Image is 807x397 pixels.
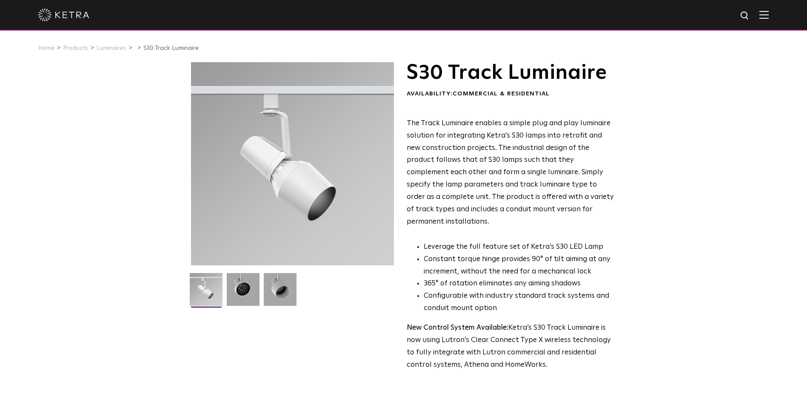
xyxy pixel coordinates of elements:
li: Leverage the full feature set of Ketra’s S30 LED Lamp [424,241,614,253]
span: The Track Luminaire enables a simple plug and play luminaire solution for integrating Ketra’s S30... [407,120,614,225]
img: search icon [740,11,750,21]
li: Configurable with industry standard track systems and conduit mount option [424,290,614,315]
li: 365° of rotation eliminates any aiming shadows [424,278,614,290]
div: Availability: [407,90,614,98]
li: Constant torque hinge provides 90° of tilt aiming at any increment, without the need for a mechan... [424,253,614,278]
img: Hamburger%20Nav.svg [759,11,769,19]
a: S30 Track Luminaire [143,45,199,51]
a: Products [63,45,88,51]
h1: S30 Track Luminaire [407,62,614,83]
img: 3b1b0dc7630e9da69e6b [227,273,259,312]
strong: New Control System Available: [407,324,508,331]
img: S30-Track-Luminaire-2021-Web-Square [190,273,222,312]
img: 9e3d97bd0cf938513d6e [264,273,297,312]
a: Luminaires [97,45,126,51]
span: Commercial & Residential [453,91,550,97]
img: ketra-logo-2019-white [38,9,89,21]
a: Home [38,45,54,51]
p: Ketra’s S30 Track Luminaire is now using Lutron’s Clear Connect Type X wireless technology to ful... [407,322,614,371]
